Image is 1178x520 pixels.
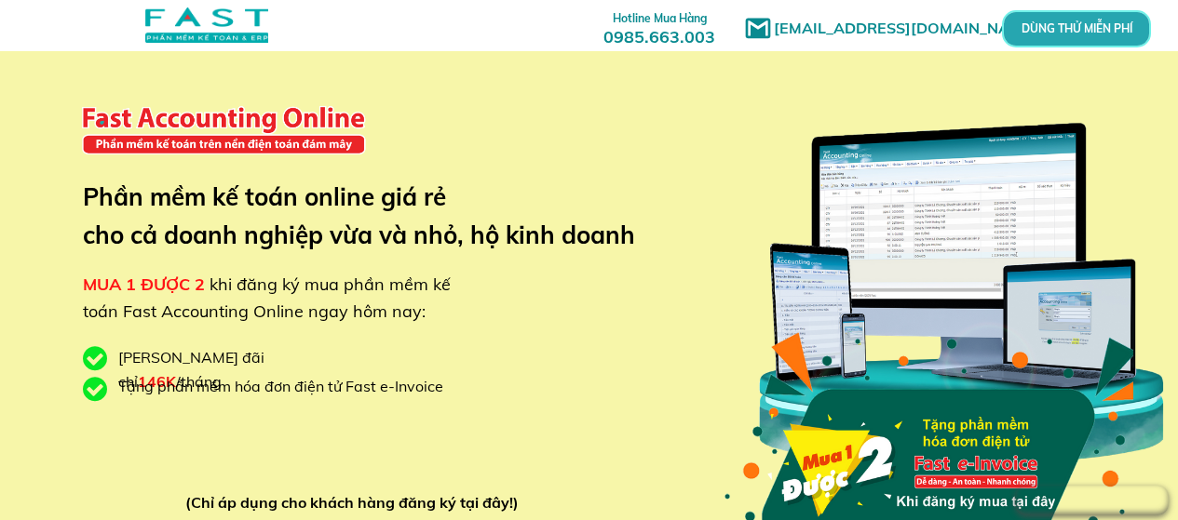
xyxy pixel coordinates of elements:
span: 146K [138,372,176,391]
h3: 0985.663.003 [583,7,736,47]
span: Hotline Mua Hàng [613,11,707,25]
div: Tặng phần mềm hóa đơn điện tử Fast e-Invoice [118,375,457,399]
p: DÙNG THỬ MIỄN PHÍ [1054,24,1098,34]
h3: Phần mềm kế toán online giá rẻ cho cả doanh nghiệp vừa và nhỏ, hộ kinh doanh [83,178,663,255]
div: [PERSON_NAME] đãi chỉ /tháng [118,346,360,393]
span: khi đăng ký mua phần mềm kế toán Fast Accounting Online ngay hôm nay: [83,273,451,322]
div: (Chỉ áp dụng cho khách hàng đăng ký tại đây!) [185,491,527,515]
span: MUA 1 ĐƯỢC 2 [83,273,205,295]
h1: [EMAIL_ADDRESS][DOMAIN_NAME] [774,17,1049,41]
